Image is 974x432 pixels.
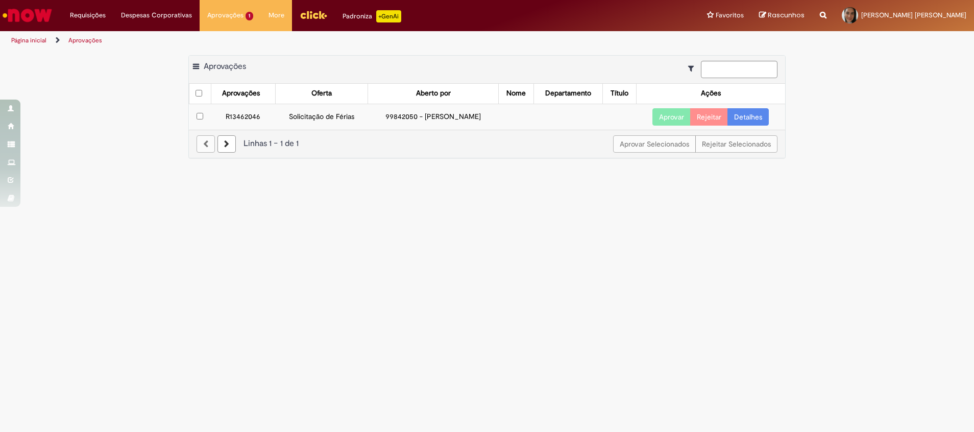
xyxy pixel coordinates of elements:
div: Aberto por [416,88,451,99]
span: More [269,10,284,20]
div: Título [611,88,628,99]
button: Rejeitar [690,108,728,126]
div: Padroniza [343,10,401,22]
i: Mostrar filtros para: Suas Solicitações [688,65,699,72]
td: 99842050 - [PERSON_NAME] [368,104,499,130]
td: R13462046 [211,104,275,130]
div: Departamento [545,88,591,99]
div: Ações [701,88,721,99]
td: Solicitação de Férias [275,104,368,130]
th: Aprovações [211,84,275,104]
span: Requisições [70,10,106,20]
div: Aprovações [222,88,260,99]
img: ServiceNow [1,5,54,26]
img: click_logo_yellow_360x200.png [300,7,327,22]
span: Favoritos [716,10,744,20]
span: Rascunhos [768,10,805,20]
a: Página inicial [11,36,46,44]
span: Aprovações [207,10,243,20]
span: [PERSON_NAME] [PERSON_NAME] [861,11,966,19]
div: Nome [506,88,526,99]
button: Aprovar [652,108,691,126]
ul: Trilhas de página [8,31,642,50]
div: Linhas 1 − 1 de 1 [197,138,777,150]
span: 1 [246,12,253,20]
span: Aprovações [204,61,246,71]
a: Aprovações [68,36,102,44]
a: Detalhes [727,108,769,126]
span: Despesas Corporativas [121,10,192,20]
p: +GenAi [376,10,401,22]
a: Rascunhos [759,11,805,20]
div: Oferta [311,88,332,99]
